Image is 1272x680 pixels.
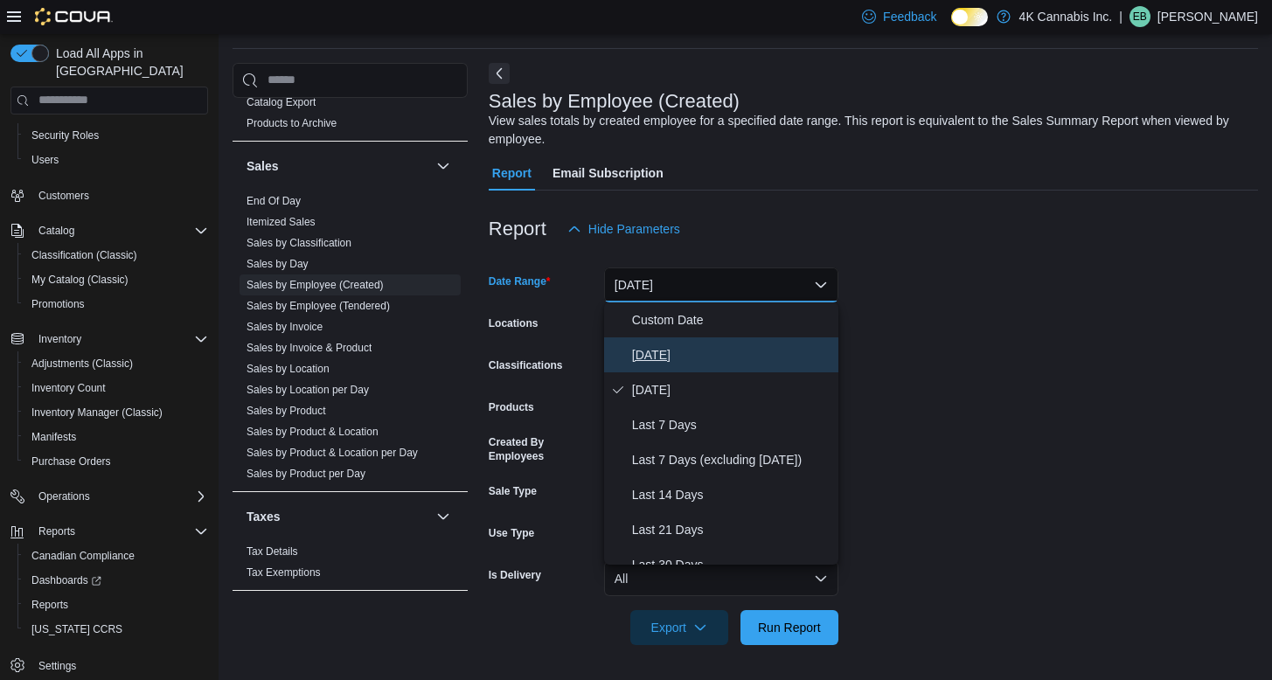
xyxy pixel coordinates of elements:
span: Washington CCRS [24,619,208,640]
button: Manifests [17,425,215,449]
button: Classification (Classic) [17,243,215,267]
button: Next [489,63,510,84]
button: Promotions [17,292,215,316]
label: Use Type [489,526,534,540]
span: Sales by Employee (Tendered) [247,299,390,313]
span: Custom Date [632,309,831,330]
span: Sales by Day [247,257,309,271]
h3: Taxes [247,508,281,525]
a: Security Roles [24,125,106,146]
a: Sales by Invoice & Product [247,342,372,354]
button: Inventory [31,329,88,350]
button: Taxes [247,508,429,525]
button: All [604,561,838,596]
input: Dark Mode [951,8,988,26]
span: Sales by Product & Location [247,425,379,439]
span: Sales by Invoice [247,320,323,334]
span: [DATE] [632,344,831,365]
button: Reports [17,593,215,617]
span: Inventory Count [24,378,208,399]
p: | [1119,6,1123,27]
span: Products to Archive [247,116,337,130]
span: Last 7 Days (excluding [DATE]) [632,449,831,470]
button: Inventory Count [17,376,215,400]
span: Sales by Product [247,404,326,418]
button: Operations [31,486,97,507]
a: Sales by Product per Day [247,468,365,480]
a: Tax Details [247,545,298,558]
a: Inventory Manager (Classic) [24,402,170,423]
span: Tax Details [247,545,298,559]
span: My Catalog (Classic) [24,269,208,290]
button: Canadian Compliance [17,544,215,568]
button: My Catalog (Classic) [17,267,215,292]
span: Dashboards [31,573,101,587]
label: Date Range [489,274,551,288]
span: Catalog [38,224,74,238]
span: Email Subscription [553,156,664,191]
span: Last 14 Days [632,484,831,505]
span: Sales by Classification [247,236,351,250]
label: Created By Employees [489,435,597,463]
span: Export [641,610,718,645]
span: Hide Parameters [588,220,680,238]
label: Classifications [489,358,563,372]
a: Sales by Product [247,405,326,417]
span: Promotions [31,297,85,311]
span: Classification (Classic) [24,245,208,266]
a: My Catalog (Classic) [24,269,136,290]
a: Sales by Employee (Tendered) [247,300,390,312]
span: Last 7 Days [632,414,831,435]
span: [DATE] [632,379,831,400]
span: Users [24,149,208,170]
span: Canadian Compliance [24,545,208,566]
button: Reports [3,519,215,544]
button: [US_STATE] CCRS [17,617,215,642]
div: Sales [233,191,468,491]
span: Security Roles [31,128,99,142]
span: Sales by Product & Location per Day [247,446,418,460]
span: Operations [31,486,208,507]
h3: Sales by Employee (Created) [489,91,740,112]
a: Sales by Classification [247,237,351,249]
span: Sales by Location [247,362,330,376]
a: Adjustments (Classic) [24,353,140,374]
span: Reports [31,598,68,612]
label: Sale Type [489,484,537,498]
a: Reports [24,594,75,615]
h3: Sales [247,157,279,175]
div: Products [233,92,468,141]
a: Inventory Count [24,378,113,399]
div: Select listbox [604,302,838,565]
span: Settings [31,654,208,676]
a: Sales by Location [247,363,330,375]
button: Hide Parameters [560,212,687,246]
label: Products [489,400,534,414]
span: Catalog [31,220,208,241]
button: Sales [247,157,429,175]
p: 4K Cannabis Inc. [1019,6,1113,27]
a: [US_STATE] CCRS [24,619,129,640]
span: Operations [38,489,90,503]
span: My Catalog (Classic) [31,273,129,287]
span: Inventory [38,332,81,346]
label: Is Delivery [489,568,541,582]
a: Sales by Invoice [247,321,323,333]
span: Manifests [31,430,76,444]
span: Manifests [24,427,208,448]
button: Operations [3,484,215,509]
span: Catalog Export [247,95,316,109]
div: Eric Bayne [1130,6,1150,27]
span: Sales by Invoice & Product [247,341,372,355]
span: [US_STATE] CCRS [31,622,122,636]
span: Report [492,156,532,191]
a: Sales by Product & Location per Day [247,447,418,459]
button: Settings [3,652,215,677]
a: Users [24,149,66,170]
span: EB [1133,6,1147,27]
span: Load All Apps in [GEOGRAPHIC_DATA] [49,45,208,80]
span: Promotions [24,294,208,315]
a: Classification (Classic) [24,245,144,266]
a: End Of Day [247,195,301,207]
p: [PERSON_NAME] [1157,6,1258,27]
